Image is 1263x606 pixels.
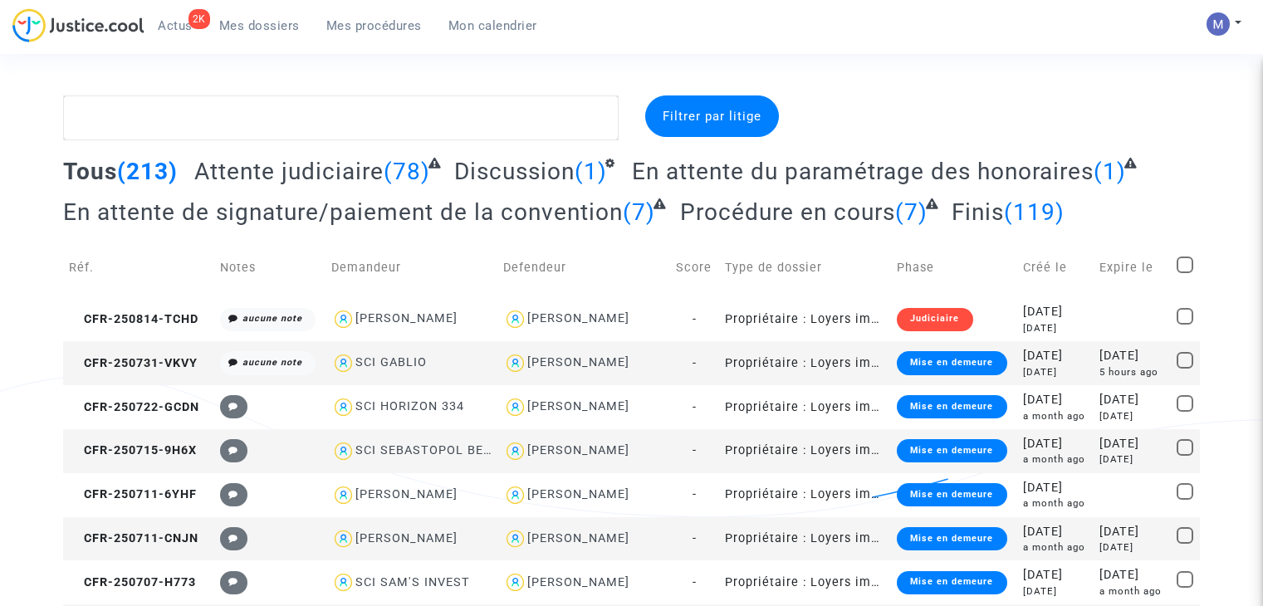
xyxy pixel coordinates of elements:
span: (119) [1004,198,1065,226]
img: icon-user.svg [331,395,355,419]
td: Expire le [1094,238,1170,297]
div: 2K [188,9,210,29]
div: [DATE] [1099,540,1164,555]
span: (7) [895,198,928,226]
div: [DATE] [1099,391,1164,409]
span: (1) [1094,158,1126,185]
span: Mes dossiers [219,18,300,33]
div: SCI GABLIO [355,355,427,369]
span: Filtrer par litige [663,109,761,124]
span: - [693,575,697,589]
div: [PERSON_NAME] [527,399,629,413]
div: [PERSON_NAME] [527,531,629,545]
span: (7) [623,198,655,226]
div: [DATE] [1023,303,1088,321]
img: icon-user.svg [503,570,527,594]
td: Notes [214,238,326,297]
div: SCI SEBASTOPOL BERGER-JUILLOT [355,443,573,457]
span: Mes procédures [326,18,422,33]
div: [DATE] [1023,347,1088,365]
div: Mise en demeure [897,571,1006,594]
img: icon-user.svg [331,307,355,331]
td: Propriétaire : Loyers impayés/Charges impayées [719,385,891,429]
div: Mise en demeure [897,483,1006,506]
img: icon-user.svg [503,439,527,463]
div: Mise en demeure [897,395,1006,418]
div: [DATE] [1023,365,1088,379]
div: SCI SAM'S INVEST [355,575,470,589]
td: Defendeur [497,238,669,297]
div: Mise en demeure [897,439,1006,462]
td: Type de dossier [719,238,891,297]
span: Actus [158,18,193,33]
div: 5 hours ago [1099,365,1164,379]
img: icon-user.svg [503,307,527,331]
a: Mes dossiers [206,13,313,38]
img: icon-user.svg [503,483,527,507]
div: [DATE] [1099,523,1164,541]
img: AAcHTtesyyZjLYJxzrkRG5BOJsapQ6nO-85ChvdZAQ62n80C=s96-c [1207,12,1230,36]
td: Créé le [1017,238,1094,297]
div: [DATE] [1023,391,1088,409]
img: icon-user.svg [331,439,355,463]
div: [DATE] [1099,347,1164,365]
td: Demandeur [326,238,497,297]
div: Judiciaire [897,308,972,331]
div: [PERSON_NAME] [527,575,629,589]
div: a month ago [1023,452,1088,467]
div: [PERSON_NAME] [355,531,458,545]
img: icon-user.svg [503,527,527,551]
span: Mon calendrier [448,18,537,33]
div: a month ago [1099,584,1164,599]
div: a month ago [1023,540,1088,555]
div: [PERSON_NAME] [527,311,629,325]
img: icon-user.svg [331,527,355,551]
div: [DATE] [1099,566,1164,584]
span: - [693,356,697,370]
div: [PERSON_NAME] [527,487,629,501]
div: [DATE] [1099,435,1164,453]
td: Propriétaire : Loyers impayés/Charges impayées [719,341,891,385]
span: - [693,487,697,501]
div: [PERSON_NAME] [355,487,458,501]
div: Mise en demeure [897,351,1006,374]
div: [PERSON_NAME] [355,311,458,325]
span: CFR-250711-6YHF [69,487,197,501]
img: jc-logo.svg [12,8,144,42]
div: [PERSON_NAME] [527,355,629,369]
div: a month ago [1023,496,1088,511]
span: Attente judiciaire [194,158,384,185]
td: Phase [891,238,1017,297]
span: Finis [952,198,1004,226]
img: icon-user.svg [331,483,355,507]
td: Propriétaire : Loyers impayés/Charges impayées [719,560,891,604]
img: icon-user.svg [331,570,355,594]
td: Propriétaire : Loyers impayés/Charges impayées [719,517,891,561]
div: [DATE] [1023,523,1088,541]
span: Tous [63,158,117,185]
div: [DATE] [1023,435,1088,453]
span: Discussion [454,158,575,185]
img: icon-user.svg [503,351,527,375]
span: CFR-250715-9H6X [69,443,197,457]
div: [DATE] [1023,321,1088,335]
span: CFR-250731-VKVY [69,356,198,370]
td: Score [670,238,719,297]
img: icon-user.svg [331,351,355,375]
span: - [693,443,697,457]
span: CFR-250814-TCHD [69,312,198,326]
td: Propriétaire : Loyers impayés/Charges impayées [719,297,891,341]
div: [DATE] [1099,452,1164,467]
a: Mes procédures [313,13,435,38]
div: [PERSON_NAME] [527,443,629,457]
td: Propriétaire : Loyers impayés/Charges impayées [719,473,891,517]
span: (78) [384,158,430,185]
td: Propriétaire : Loyers impayés/Charges impayées [719,429,891,473]
span: (1) [575,158,607,185]
span: (213) [117,158,178,185]
div: SCI HORIZON 334 [355,399,464,413]
i: aucune note [242,313,302,324]
a: Mon calendrier [435,13,551,38]
div: [DATE] [1023,584,1088,599]
span: - [693,531,697,545]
